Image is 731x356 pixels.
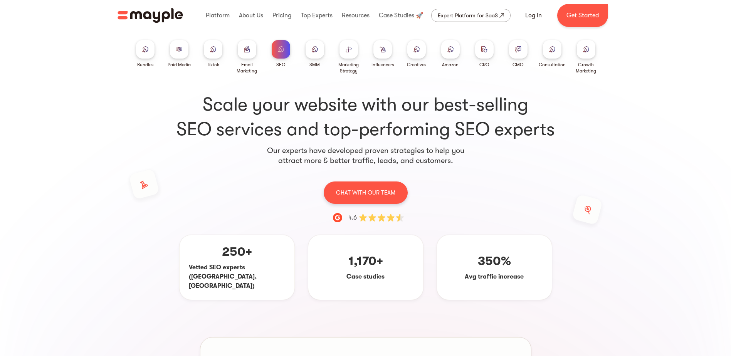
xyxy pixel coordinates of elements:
p: CHAT WITH OUR TEAM [336,188,395,198]
div: Creatives [407,62,426,68]
div: Growth Marketing [572,62,600,74]
p: 250+ [222,244,252,260]
div: Platform [204,3,232,28]
p: Our experts have developed proven strategies to help you attract more & better traffic, leads, an... [264,146,467,166]
a: Consultation [539,40,566,68]
a: Creatives [407,40,426,68]
a: Log In [516,6,551,25]
div: Influencers [371,62,394,68]
a: CRO [475,40,494,68]
a: Bundles [136,40,155,68]
img: Mayple logo [118,8,183,23]
div: Tiktok [207,62,219,68]
h1: Scale your website with our best-selling [131,92,600,142]
div: Resources [340,3,371,28]
div: Expert Platform for SaaS [438,11,498,20]
p: 350% [478,254,511,269]
a: Growth Marketing [572,40,600,74]
div: SEO [276,62,286,68]
div: Email Marketing [233,62,261,74]
a: Amazon [441,40,460,68]
a: Tiktok [204,40,222,68]
p: Avg traffic increase [465,272,524,281]
div: Amazon [442,62,459,68]
a: home [118,8,183,23]
div: Marketing Strategy [335,62,363,74]
div: CMO [513,62,524,68]
span: SEO services and top-performing SEO experts [131,117,600,142]
div: Top Experts [299,3,334,28]
div: Bundles [137,62,153,68]
div: About Us [237,3,265,28]
div: 4.6 [348,213,357,222]
p: 1,170+ [348,254,383,269]
p: Vetted SEO experts ([GEOGRAPHIC_DATA], [GEOGRAPHIC_DATA]) [189,263,285,291]
div: Pricing [271,3,293,28]
div: SMM [309,62,320,68]
a: SMM [306,40,324,68]
a: Email Marketing [233,40,261,74]
a: Get Started [557,4,608,27]
div: Consultation [539,62,566,68]
a: Influencers [371,40,394,68]
a: SEO [272,40,290,68]
div: Paid Media [168,62,191,68]
div: CRO [479,62,489,68]
a: Expert Platform for SaaS [431,9,511,22]
a: CHAT WITH OUR TEAM [324,181,408,204]
a: Marketing Strategy [335,40,363,74]
a: Paid Media [168,40,191,68]
p: Case studies [346,272,385,281]
a: CMO [509,40,528,68]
